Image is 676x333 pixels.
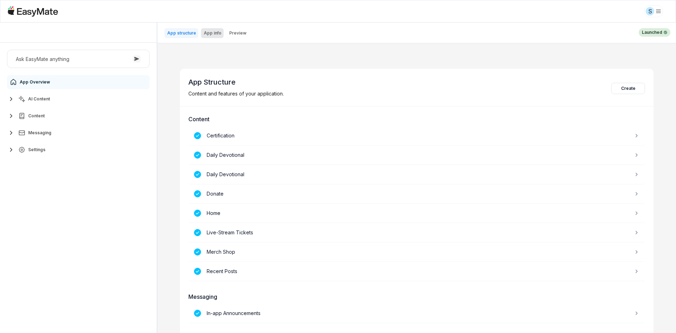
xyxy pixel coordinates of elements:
a: Daily Devotional [188,146,645,165]
div: S [646,7,654,16]
p: App info [204,30,221,36]
button: Ask EasyMate anything [7,50,150,68]
p: App structure [167,30,196,36]
p: In-app Announcements [207,309,261,317]
p: Preview [229,30,246,36]
h3: Content [188,115,645,123]
h3: Messaging [188,292,645,301]
p: Launched [642,29,662,36]
p: Daily Devotional [207,171,244,178]
span: Settings [28,147,45,153]
a: Certification [188,126,645,146]
span: AI Content [28,96,50,102]
a: Daily Devotional [188,165,645,184]
a: Merch Shop [188,242,645,262]
p: Live-Stream Tickets [207,229,253,236]
a: Live-Stream Tickets [188,223,645,242]
button: Settings [7,143,150,157]
button: Messaging [7,126,150,140]
button: Create [611,83,645,94]
a: Recent Posts [188,262,645,281]
a: Donate [188,184,645,204]
p: Donate [207,190,224,198]
a: Home [188,204,645,223]
a: App Overview [7,75,150,89]
p: App Structure [188,77,284,87]
button: AI Content [7,92,150,106]
p: Content and features of your application. [188,90,284,98]
p: Merch Shop [207,248,235,256]
p: Certification [207,132,234,140]
button: Content [7,109,150,123]
span: App Overview [20,79,50,85]
p: Daily Devotional [207,151,244,159]
p: Recent Posts [207,267,237,275]
span: Messaging [28,130,51,136]
p: Home [207,209,220,217]
span: Content [28,113,45,119]
a: In-app Announcements [188,304,645,323]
